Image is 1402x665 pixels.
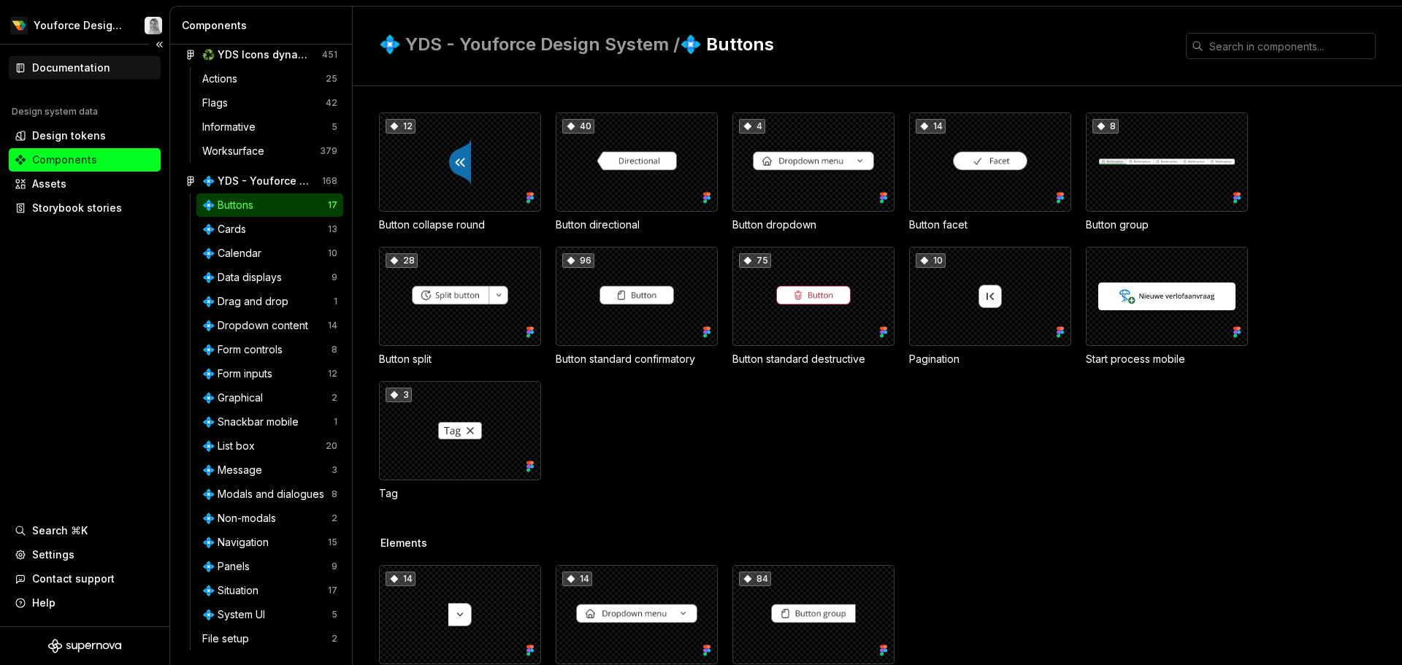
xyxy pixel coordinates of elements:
[10,17,28,34] img: d71a9d63-2575-47e9-9a41-397039c48d97.png
[202,487,330,501] div: 💠 Modals and dialogues
[909,352,1071,366] div: Pagination
[12,106,98,118] div: Design system data
[556,112,718,232] div: 40Button directional
[322,49,337,61] div: 451
[196,531,343,554] a: 💠 Navigation15
[48,639,121,653] svg: Supernova Logo
[909,112,1071,232] div: 14Button facet
[328,368,337,380] div: 12
[332,392,337,404] div: 2
[386,253,418,268] div: 28
[562,572,592,586] div: 14
[32,547,74,562] div: Settings
[196,410,343,434] a: 💠 Snackbar mobile1
[386,119,415,134] div: 12
[556,352,718,366] div: Button standard confirmatory
[1203,33,1376,59] input: Search in components...
[322,175,337,187] div: 168
[202,607,271,622] div: 💠 System UI
[202,366,278,381] div: 💠 Form inputs
[202,270,288,285] div: 💠 Data displays
[32,128,106,143] div: Design tokens
[202,120,261,134] div: Informative
[332,121,337,133] div: 5
[332,512,337,524] div: 2
[202,583,264,598] div: 💠 Situation
[1086,112,1248,232] div: 8Button group
[196,338,343,361] a: 💠 Form controls8
[196,362,343,385] a: 💠 Form inputs12
[196,434,343,458] a: 💠 List box20
[202,391,269,405] div: 💠 Graphical
[1092,119,1119,134] div: 8
[202,535,275,550] div: 💠 Navigation
[379,486,541,501] div: Tag
[909,247,1071,366] div: 10Pagination
[332,609,337,620] div: 5
[328,320,337,331] div: 14
[732,352,895,366] div: Button standard destructive
[32,61,110,75] div: Documentation
[1086,218,1248,232] div: Button group
[202,96,234,110] div: Flags
[202,174,311,188] div: 💠 YDS - Youforce Design System
[32,596,55,610] div: Help
[328,537,337,548] div: 15
[202,72,243,86] div: Actions
[196,507,343,530] a: 💠 Non-modals2
[9,591,161,615] button: Help
[202,318,314,333] div: 💠 Dropdown content
[196,139,343,163] a: Worksurface379
[196,458,343,482] a: 💠 Message3
[32,153,97,167] div: Components
[149,34,169,55] button: Collapse sidebar
[9,148,161,172] a: Components
[379,34,680,55] span: 💠 YDS - Youforce Design System /
[556,247,718,366] div: 96Button standard confirmatory
[562,253,594,268] div: 96
[9,56,161,80] a: Documentation
[202,415,304,429] div: 💠 Snackbar mobile
[379,33,1168,56] h2: 💠 Buttons
[916,119,946,134] div: 14
[196,603,343,626] a: 💠 System UI5
[379,381,541,501] div: 3Tag
[732,218,895,232] div: Button dropdown
[332,633,337,645] div: 2
[334,296,337,307] div: 1
[386,572,415,586] div: 14
[202,511,282,526] div: 💠 Non-modals
[9,124,161,147] a: Design tokens
[196,386,343,410] a: 💠 Graphical2
[196,67,343,91] a: Actions25
[196,218,343,241] a: 💠 Cards13
[202,198,259,212] div: 💠 Buttons
[32,523,88,538] div: Search ⌘K
[3,9,166,41] button: Youforce Design SystemTiina Rosón
[332,272,337,283] div: 9
[332,561,337,572] div: 9
[196,193,343,217] a: 💠 Buttons17
[32,572,115,586] div: Contact support
[202,222,252,237] div: 💠 Cards
[182,18,346,33] div: Components
[332,344,337,355] div: 8
[202,463,268,477] div: 💠 Message
[328,199,337,211] div: 17
[739,572,771,586] div: 84
[326,97,337,109] div: 42
[202,631,255,646] div: File setup
[732,247,895,366] div: 75Button standard destructive
[196,91,343,115] a: Flags42
[179,169,343,193] a: 💠 YDS - Youforce Design System168
[196,483,343,506] a: 💠 Modals and dialogues8
[739,253,771,268] div: 75
[145,17,162,34] img: Tiina Rosón
[739,119,765,134] div: 4
[196,579,343,602] a: 💠 Situation17
[1086,247,1248,366] div: Start process mobile
[328,585,337,596] div: 17
[32,201,122,215] div: Storybook stories
[332,464,337,476] div: 3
